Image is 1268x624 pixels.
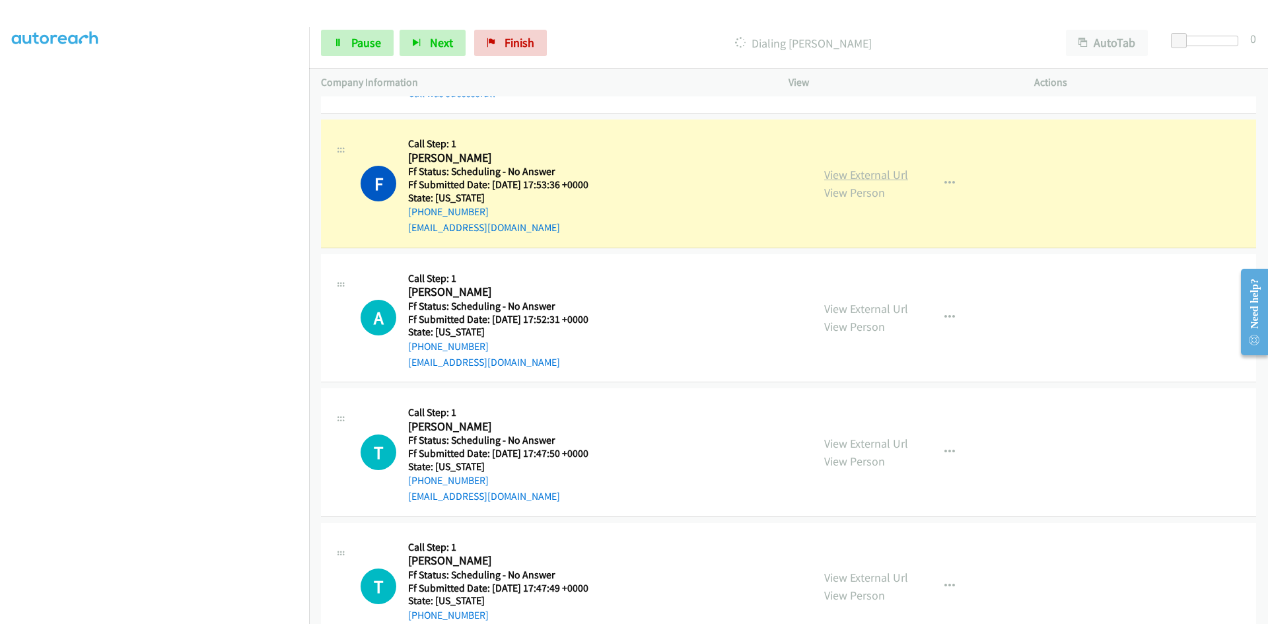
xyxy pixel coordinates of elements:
[400,30,466,56] button: Next
[361,166,396,201] h1: F
[351,35,381,50] span: Pause
[824,185,885,200] a: View Person
[408,221,560,234] a: [EMAIL_ADDRESS][DOMAIN_NAME]
[408,594,605,607] h5: State: [US_STATE]
[1230,260,1268,364] iframe: Resource Center
[408,553,605,569] h2: [PERSON_NAME]
[505,35,534,50] span: Finish
[430,35,453,50] span: Next
[1034,75,1256,90] p: Actions
[789,75,1010,90] p: View
[824,436,908,451] a: View External Url
[408,569,605,582] h5: Ff Status: Scheduling - No Answer
[321,30,394,56] a: Pause
[408,272,605,285] h5: Call Step: 1
[408,582,605,595] h5: Ff Submitted Date: [DATE] 17:47:49 +0000
[824,319,885,334] a: View Person
[321,75,765,90] p: Company Information
[408,419,605,434] h2: [PERSON_NAME]
[361,300,396,335] h1: A
[408,178,605,191] h5: Ff Submitted Date: [DATE] 17:53:36 +0000
[361,434,396,470] div: The call is yet to be attempted
[408,541,605,554] h5: Call Step: 1
[1066,30,1148,56] button: AutoTab
[408,434,605,447] h5: Ff Status: Scheduling - No Answer
[474,30,547,56] a: Finish
[408,205,489,218] a: [PHONE_NUMBER]
[824,588,885,603] a: View Person
[565,34,1042,52] p: Dialing [PERSON_NAME]
[408,490,560,503] a: [EMAIL_ADDRESS][DOMAIN_NAME]
[408,356,560,368] a: [EMAIL_ADDRESS][DOMAIN_NAME]
[824,454,885,469] a: View Person
[824,167,908,182] a: View External Url
[408,165,605,178] h5: Ff Status: Scheduling - No Answer
[408,406,605,419] h5: Call Step: 1
[408,474,489,487] a: [PHONE_NUMBER]
[361,569,396,604] div: The call is yet to be attempted
[408,285,605,300] h2: [PERSON_NAME]
[361,434,396,470] h1: T
[408,191,605,205] h5: State: [US_STATE]
[824,570,908,585] a: View External Url
[408,460,605,473] h5: State: [US_STATE]
[824,301,908,316] a: View External Url
[408,137,605,151] h5: Call Step: 1
[408,340,489,353] a: [PHONE_NUMBER]
[408,447,605,460] h5: Ff Submitted Date: [DATE] 17:47:50 +0000
[408,87,497,100] a: Call was successful?
[361,569,396,604] h1: T
[361,300,396,335] div: The call is yet to be attempted
[408,326,605,339] h5: State: [US_STATE]
[408,300,605,313] h5: Ff Status: Scheduling - No Answer
[408,151,605,166] h2: [PERSON_NAME]
[408,609,489,621] a: [PHONE_NUMBER]
[408,313,605,326] h5: Ff Submitted Date: [DATE] 17:52:31 +0000
[1250,30,1256,48] div: 0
